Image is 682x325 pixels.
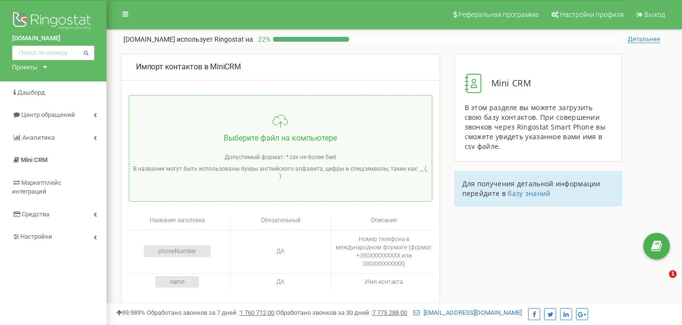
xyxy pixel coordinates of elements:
[12,10,94,34] img: Ringostat logo
[372,309,407,316] u: 7 775 288,00
[560,11,624,18] span: Настройки профиля
[371,217,397,224] span: Описание
[150,217,205,224] span: Название заголовка
[413,309,522,316] a: [EMAIL_ADDRESS][DOMAIN_NAME]
[644,11,665,18] span: Выход
[136,62,241,71] span: Импорт контактов в MiniCRM
[276,248,285,255] span: ДА
[365,278,403,285] span: Имя контакта
[649,270,672,293] iframe: Intercom live chat
[116,309,145,316] span: 99,989%
[12,46,94,60] input: Поиск по номеру
[669,270,677,278] span: 1
[336,236,432,267] span: Номер телефона в международном формате (формат +380XXXXXXXXX или 380XXXXXXXXX)
[21,156,47,163] span: Mini CRM
[123,34,253,44] p: [DOMAIN_NAME]
[508,189,550,198] a: базу знаний
[12,34,94,43] a: [DOMAIN_NAME]
[147,309,274,316] span: Обработано звонков за 7 дней :
[276,309,407,316] span: Обработано звонков за 30 дней :
[21,111,75,118] span: Центр обращений
[458,11,539,18] span: Реферальная программа
[12,63,37,72] div: Проекты
[465,103,606,151] span: В этом разделе вы можете загрузить свою базу контактов. При совершении звонков через Ringostat Sm...
[144,245,211,257] div: phoneNumber
[22,134,55,141] span: Аналитика
[17,89,45,96] span: Дашборд
[253,34,273,44] p: 22 %
[465,74,612,93] div: Mini CRM
[22,211,49,218] span: Средства
[155,276,199,288] div: name
[276,278,285,285] span: ДА
[261,217,301,224] span: Обязательный
[12,179,61,195] span: Маркетплейс интеграций
[462,179,601,198] span: Для получения детальной информации перейдите в
[628,35,660,43] span: Детальнее
[240,309,274,316] u: 1 760 712,00
[20,233,52,240] span: Настройки
[177,35,253,43] span: использует Ringostat на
